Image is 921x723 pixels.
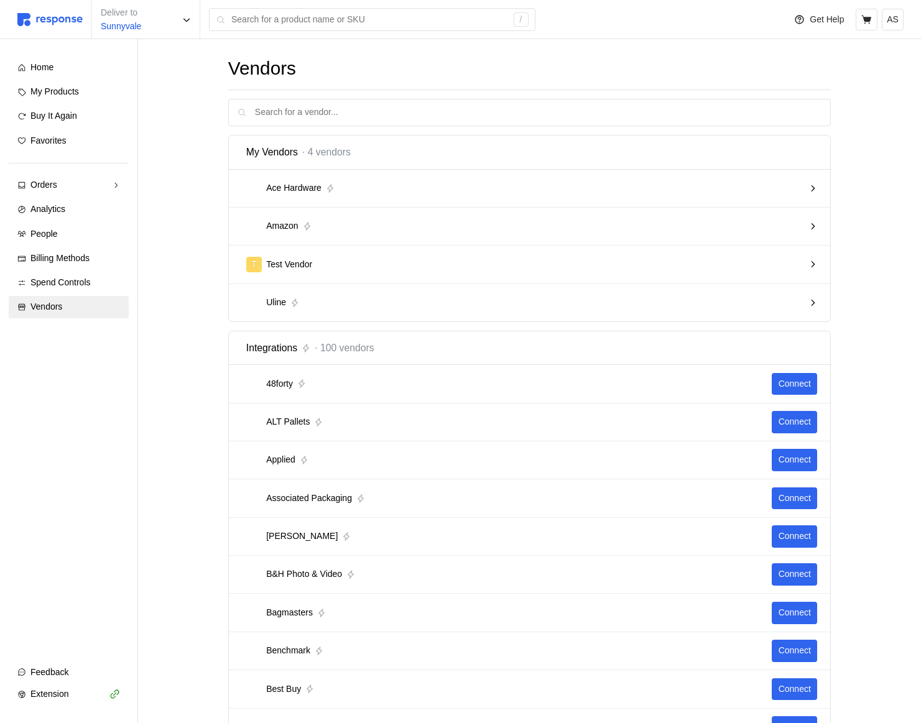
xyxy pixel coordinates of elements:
[266,296,286,310] p: Uline
[882,9,904,30] button: AS
[30,178,107,192] div: Orders
[30,62,53,72] span: Home
[30,253,90,263] span: Billing Methods
[251,258,257,272] p: T
[9,130,129,152] a: Favorites
[9,223,129,246] a: People
[101,20,141,34] p: Sunnyvale
[9,272,129,294] a: Spend Controls
[266,415,310,429] p: ALT Pallets
[779,415,811,429] p: Connect
[266,644,310,658] p: Benchmark
[772,640,817,662] button: Connect
[9,174,129,196] a: Orders
[266,568,342,581] p: B&H Photo & Video
[246,144,298,160] span: My Vendors
[302,144,351,160] span: · 4 vendors
[772,373,817,395] button: Connect
[887,13,899,27] p: AS
[17,13,83,26] img: svg%3e
[779,568,811,581] p: Connect
[266,530,338,543] p: [PERSON_NAME]
[9,683,129,706] button: Extension
[266,219,298,233] p: Amazon
[772,449,817,471] button: Connect
[266,258,312,272] p: Test Vendor
[246,340,297,356] span: Integrations
[30,277,91,287] span: Spend Controls
[772,411,817,433] button: Connect
[30,204,65,214] span: Analytics
[772,563,817,586] button: Connect
[30,302,62,311] span: Vendors
[9,57,129,79] a: Home
[255,99,822,126] input: Search for a vendor...
[779,530,811,543] p: Connect
[514,12,529,27] div: /
[30,136,67,145] span: Favorites
[30,86,79,96] span: My Products
[9,81,129,103] a: My Products
[9,661,129,684] button: Feedback
[266,492,352,505] p: Associated Packaging
[266,377,293,391] p: 48forty
[9,296,129,318] a: Vendors
[101,6,141,20] p: Deliver to
[231,9,507,31] input: Search for a product name or SKU
[266,683,301,696] p: Best Buy
[772,525,817,548] button: Connect
[772,602,817,624] button: Connect
[266,453,295,467] p: Applied
[30,111,77,121] span: Buy It Again
[266,182,322,195] p: Ace Hardware
[9,247,129,270] a: Billing Methods
[779,683,811,696] p: Connect
[787,8,851,32] button: Get Help
[779,644,811,658] p: Connect
[810,13,844,27] p: Get Help
[772,678,817,701] button: Connect
[228,57,831,81] h1: Vendors
[779,453,811,467] p: Connect
[266,606,313,620] p: Bagmasters
[30,689,68,699] span: Extension
[30,667,68,677] span: Feedback
[9,198,129,221] a: Analytics
[315,340,374,356] span: · 100 vendors
[9,105,129,127] a: Buy It Again
[30,229,58,239] span: People
[779,377,811,391] p: Connect
[779,492,811,505] p: Connect
[772,487,817,510] button: Connect
[779,606,811,620] p: Connect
